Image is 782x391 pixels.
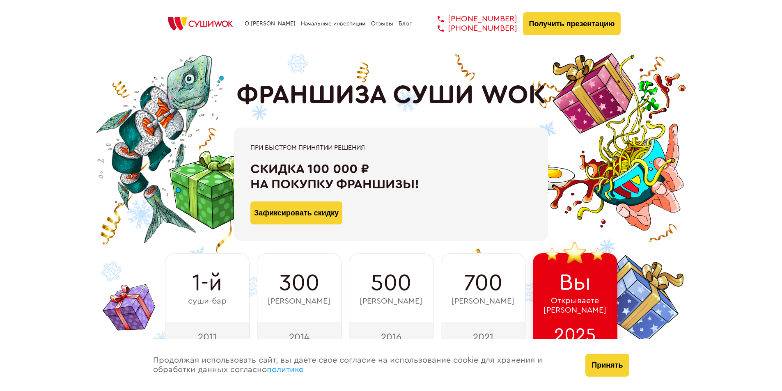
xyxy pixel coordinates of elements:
a: О [PERSON_NAME] [245,21,296,27]
div: Скидка 100 000 ₽ на покупку франшизы! [250,162,532,192]
a: политике [267,366,303,374]
span: [PERSON_NAME] [360,297,422,306]
a: [PHONE_NUMBER] [425,24,517,33]
div: 2016 [349,322,433,352]
button: Принять [585,354,629,377]
span: [PERSON_NAME] [268,297,330,306]
div: 2011 [165,322,250,352]
span: 500 [371,270,411,296]
button: Зафиксировать скидку [250,201,342,224]
div: При быстром принятии решения [250,144,532,151]
img: СУШИWOK [161,15,239,33]
span: 1-й [192,270,222,296]
span: суши-бар [188,297,227,306]
div: 2021 [441,322,525,352]
h1: ФРАНШИЗА СУШИ WOK [236,80,546,110]
div: 2025 [533,322,617,352]
span: [PERSON_NAME] [452,297,514,306]
span: Вы [559,270,591,296]
span: Открываете [PERSON_NAME] [544,296,606,315]
button: Получить презентацию [523,12,621,35]
div: Продолжая использовать сайт, вы даете свое согласие на использование cookie для хранения и обрабо... [145,339,578,391]
div: 2014 [257,322,342,352]
a: [PHONE_NUMBER] [425,14,517,24]
span: 300 [279,270,319,296]
span: 700 [464,270,502,296]
a: Отзывы [371,21,393,27]
a: Блог [399,21,412,27]
a: Начальные инвестиции [301,21,365,27]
